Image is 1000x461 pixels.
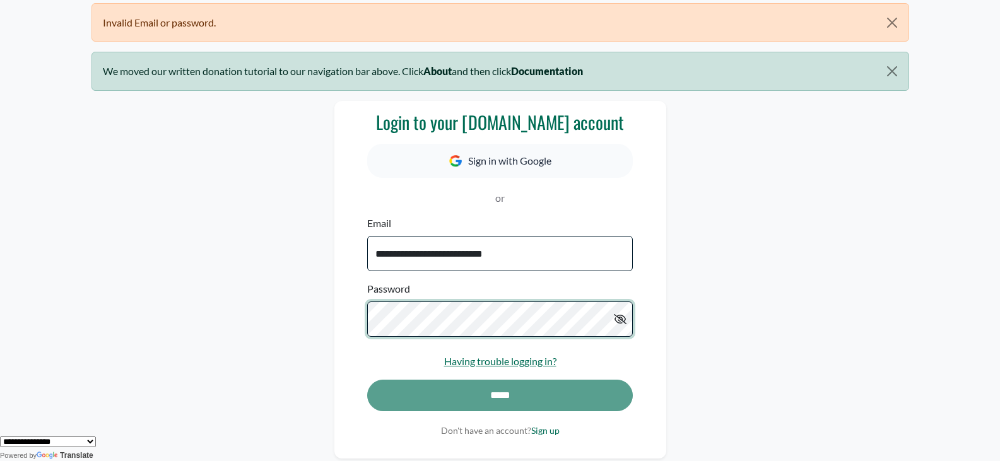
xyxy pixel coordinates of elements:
[876,4,908,42] button: Close
[511,65,583,77] b: Documentation
[367,144,632,178] button: Sign in with Google
[367,424,632,437] p: Don't have an account?
[91,3,909,42] div: Invalid Email or password.
[876,52,908,90] button: Close
[91,52,909,90] div: We moved our written donation tutorial to our navigation bar above. Click and then click
[37,451,93,460] a: Translate
[367,190,632,206] p: or
[37,452,60,460] img: Google Translate
[531,425,560,436] a: Sign up
[423,65,452,77] b: About
[367,281,410,296] label: Password
[444,355,556,367] a: Having trouble logging in?
[367,216,391,231] label: Email
[449,155,462,167] img: Google Icon
[367,112,632,133] h3: Login to your [DOMAIN_NAME] account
